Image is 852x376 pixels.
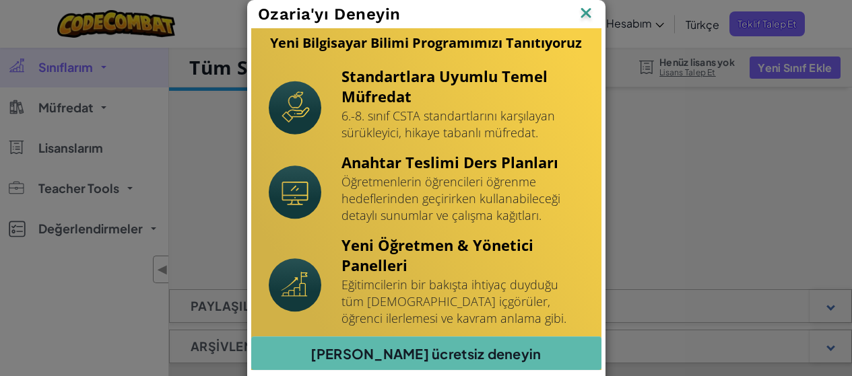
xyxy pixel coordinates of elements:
[341,174,584,224] p: Öğretmenlerin öğrencileri öğrenme hedeflerinden geçirirken kullanabileceği detaylı sunumlar ve ça...
[251,336,601,370] a: [PERSON_NAME] ücretsiz deneyin
[341,235,584,275] h4: Yeni Öğretmen & Yönetici Panelleri
[269,165,321,219] img: Icon_Turnkey.svg
[270,35,582,51] h3: Yeni Bilgisayar Bilimi Programımızı Tanıtıyoruz
[341,152,584,172] h4: Anahtar Teslimi Ders Planları
[269,81,321,135] img: Icon_StandardsAlignment.svg
[269,258,321,312] img: Icon_NewTeacherDashboard.svg
[341,276,584,327] p: Eğitimcilerin bir bakışta ihtiyaç duyduğu tüm [DEMOGRAPHIC_DATA] içgörüler, öğrenci ilerlemesi ve...
[341,108,584,141] p: 6.-8. sınıf CSTA standartlarını karşılayan sürükleyici, hikaye tabanlı müfredat.
[258,5,401,24] span: Ozaria'yı Deneyin
[577,4,595,24] img: IconClose.svg
[341,66,584,106] h4: Standartlara Uyumlu Temel Müfredat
